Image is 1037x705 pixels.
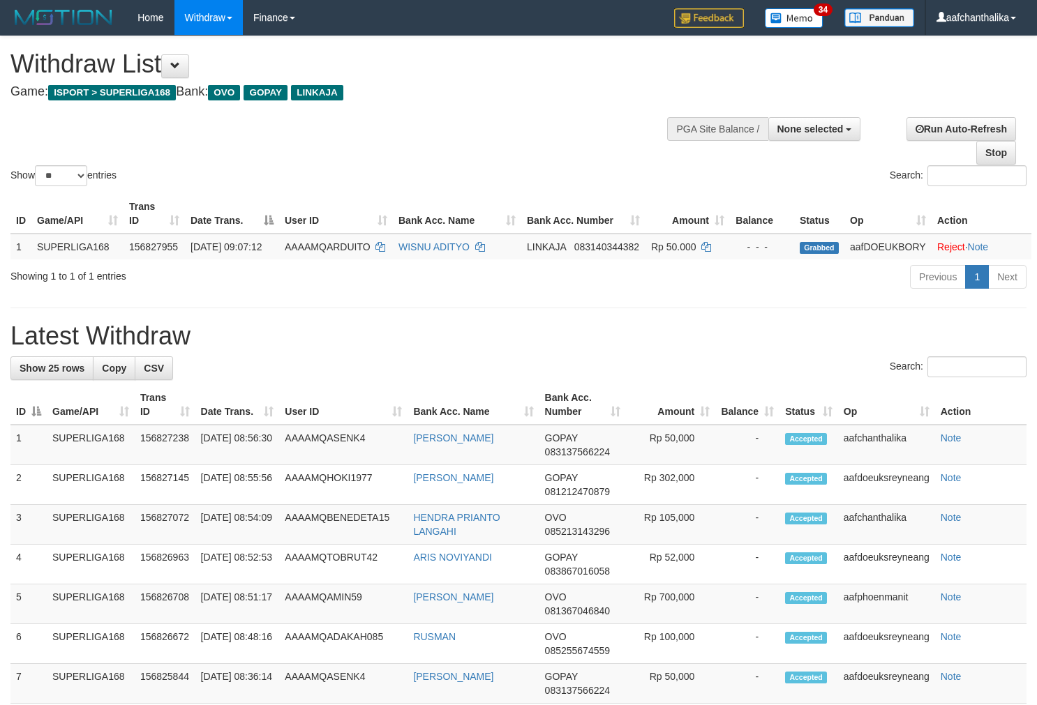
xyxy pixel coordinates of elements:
[195,425,280,465] td: [DATE] 08:56:30
[838,664,935,704] td: aafdoeuksreyneang
[135,505,195,545] td: 156827072
[715,505,779,545] td: -
[279,505,408,545] td: AAAAMQBENEDETA15
[626,584,715,624] td: Rp 700,000
[47,545,135,584] td: SUPERLIGA168
[937,241,965,252] a: Reject
[279,545,408,584] td: AAAAMQTOBRUT42
[941,631,962,642] a: Note
[715,385,779,425] th: Balance: activate to sort column ascending
[47,425,135,465] td: SUPERLIGA168
[413,591,493,602] a: [PERSON_NAME]
[736,240,789,254] div: - - -
[838,505,935,545] td: aafchanthalika
[844,194,932,234] th: Op: activate to sort column ascending
[715,624,779,664] td: -
[521,194,646,234] th: Bank Acc. Number: activate to sort column ascending
[545,685,610,696] span: Copy 083137566224 to clipboard
[941,671,962,682] a: Note
[941,432,962,444] a: Note
[48,85,176,100] span: ISPORT > SUPERLIGA168
[715,425,779,465] td: -
[279,425,408,465] td: AAAAMQASENK4
[785,672,827,683] span: Accepted
[545,432,578,444] span: GOPAY
[646,194,730,234] th: Amount: activate to sort column ascending
[730,194,794,234] th: Balance
[195,624,280,664] td: [DATE] 08:48:16
[545,645,610,656] span: Copy 085255674559 to clipboard
[35,165,87,186] select: Showentries
[285,241,371,252] span: AAAAMQARDUITO
[191,241,262,252] span: [DATE] 09:07:12
[10,425,47,465] td: 1
[413,512,500,537] a: HENDRA PRIANTO LANGAHI
[626,624,715,664] td: Rp 100,000
[545,631,567,642] span: OVO
[195,664,280,704] td: [DATE] 08:36:14
[765,8,823,28] img: Button%20Memo.svg
[941,472,962,483] a: Note
[965,265,989,289] a: 1
[10,664,47,704] td: 7
[195,584,280,624] td: [DATE] 08:51:17
[185,194,279,234] th: Date Trans.: activate to sort column descending
[907,117,1016,141] a: Run Auto-Refresh
[667,117,768,141] div: PGA Site Balance /
[890,165,1027,186] label: Search:
[135,425,195,465] td: 156827238
[844,8,914,27] img: panduan.png
[976,141,1016,165] a: Stop
[785,552,827,564] span: Accepted
[545,472,578,483] span: GOPAY
[574,241,639,252] span: Copy 083140344382 to clipboard
[800,242,839,254] span: Grabbed
[785,592,827,604] span: Accepted
[10,194,31,234] th: ID
[545,486,610,497] span: Copy 081212470879 to clipboard
[10,465,47,505] td: 2
[413,472,493,483] a: [PERSON_NAME]
[794,194,844,234] th: Status
[195,505,280,545] td: [DATE] 08:54:09
[413,631,456,642] a: RUSMAN
[47,465,135,505] td: SUPERLIGA168
[10,264,421,283] div: Showing 1 to 1 of 1 entries
[651,241,696,252] span: Rp 50.000
[626,385,715,425] th: Amount: activate to sort column ascending
[135,624,195,664] td: 156826672
[279,194,393,234] th: User ID: activate to sort column ascending
[135,584,195,624] td: 156826708
[10,50,678,78] h1: Withdraw List
[135,465,195,505] td: 156827145
[968,241,989,252] a: Note
[545,566,610,577] span: Copy 083867016058 to clipboard
[135,356,173,380] a: CSV
[10,322,1027,350] h1: Latest Withdraw
[626,505,715,545] td: Rp 105,000
[838,465,935,505] td: aafdoeuksreyneang
[539,385,626,425] th: Bank Acc. Number: activate to sort column ascending
[768,117,861,141] button: None selected
[291,85,343,100] span: LINKAJA
[527,241,566,252] span: LINKAJA
[545,552,578,563] span: GOPAY
[279,624,408,664] td: AAAAMQADAKAH085
[838,624,935,664] td: aafdoeuksreyneang
[47,505,135,545] td: SUPERLIGA168
[10,165,117,186] label: Show entries
[715,664,779,704] td: -
[626,425,715,465] td: Rp 50,000
[47,584,135,624] td: SUPERLIGA168
[941,512,962,523] a: Note
[244,85,288,100] span: GOPAY
[102,363,126,374] span: Copy
[715,584,779,624] td: -
[777,123,844,135] span: None selected
[785,433,827,445] span: Accepted
[47,664,135,704] td: SUPERLIGA168
[279,664,408,704] td: AAAAMQASENK4
[124,194,185,234] th: Trans ID: activate to sort column ascending
[144,363,164,374] span: CSV
[10,584,47,624] td: 5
